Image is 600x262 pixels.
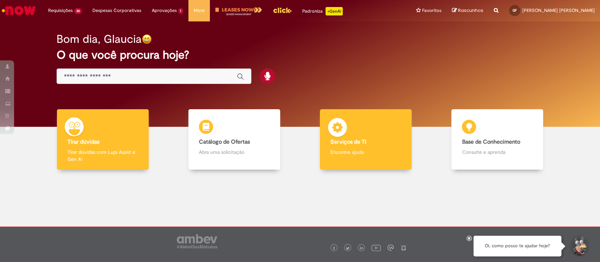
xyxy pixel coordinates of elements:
[300,109,432,170] a: Serviços de TI Encontre ajuda
[37,109,168,170] a: Tirar dúvidas Tirar dúvidas com Lupi Assist e Gen Ai
[177,234,217,248] img: logo_footer_ambev_rotulo_gray.png
[142,34,152,44] img: happy-face.png
[67,138,99,145] b: Tirar dúvidas
[199,138,250,145] b: Catálogo de Ofertas
[168,109,300,170] a: Catálogo de Ofertas Abra uma solicitação
[1,4,37,18] img: ServiceNow
[273,5,292,15] img: click_logo_yellow_360x200.png
[462,149,533,156] p: Consulte e aprenda
[522,7,595,13] span: [PERSON_NAME] [PERSON_NAME]
[330,138,366,145] b: Serviços de TI
[360,246,363,250] img: logo_footer_linkedin.png
[178,8,183,14] span: 1
[458,7,483,14] span: Rascunhos
[462,138,520,145] b: Base de Conhecimento
[57,49,543,61] h2: O que você procura hoje?
[325,7,343,15] p: +GenAi
[473,236,561,256] div: Oi, como posso te ajudar hoje?
[400,244,407,251] img: logo_footer_naosei.png
[422,7,441,14] span: Favoritos
[432,109,563,170] a: Base de Conhecimento Consulte e aprenda
[57,33,142,45] h2: Bom dia, Glaucia
[330,149,401,156] p: Encontre ajuda
[372,243,381,252] img: logo_footer_youtube.png
[48,7,73,14] span: Requisições
[199,149,270,156] p: Abra uma solicitação
[194,7,205,14] span: More
[332,247,336,250] img: logo_footer_facebook.png
[74,8,82,14] span: 36
[568,236,589,257] button: Iniciar Conversa de Suporte
[387,244,394,251] img: logo_footer_workplace.png
[346,247,349,250] img: logo_footer_twitter.png
[512,8,517,13] span: GF
[215,7,262,16] img: logo-leases-transp-branco.png
[67,149,138,163] p: Tirar dúvidas com Lupi Assist e Gen Ai
[152,7,177,14] span: Aprovações
[92,7,141,14] span: Despesas Corporativas
[452,7,483,14] a: Rascunhos
[302,7,343,15] div: Padroniza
